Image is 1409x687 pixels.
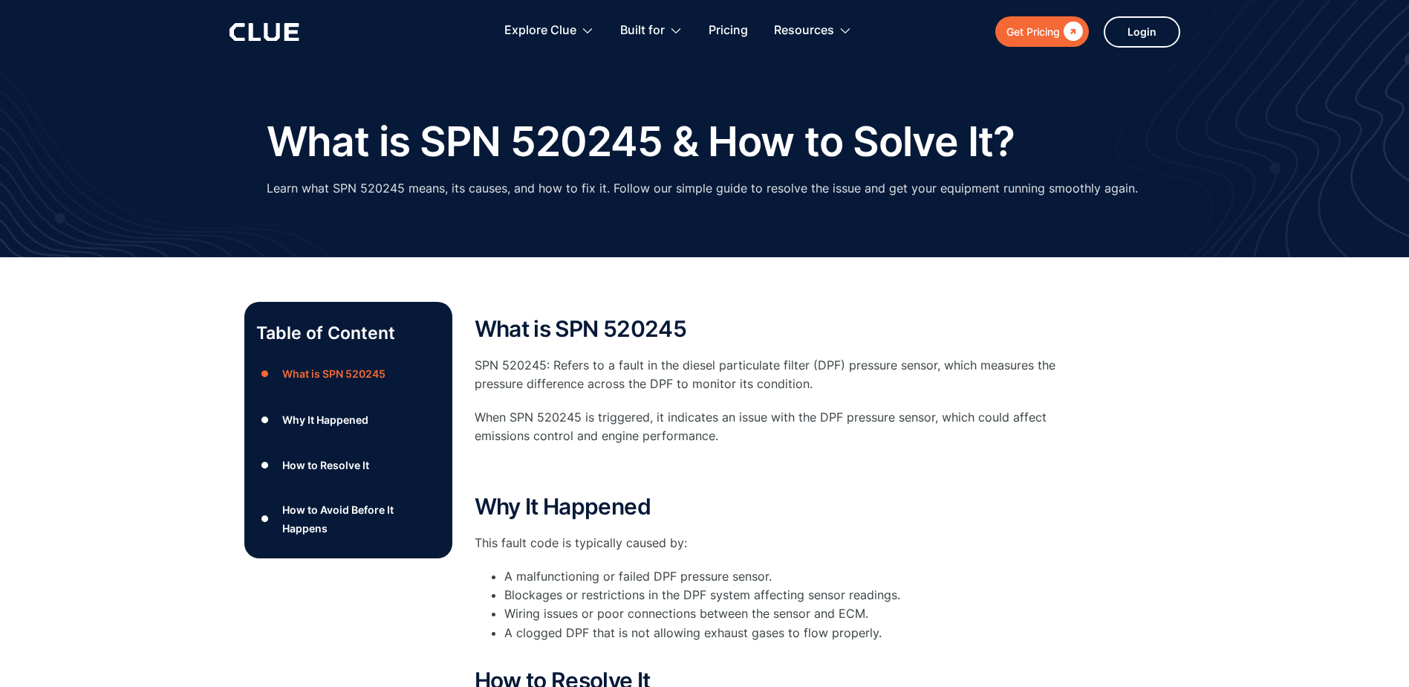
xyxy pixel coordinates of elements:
div: How to Avoid Before It Happens [282,500,440,538]
div: ● [256,454,274,477]
li: A clogged DPF that is not allowing exhaust gases to flow properly. [504,624,1069,661]
div: How to Resolve It [282,456,369,474]
div: Resources [774,7,852,54]
div: Get Pricing [1006,22,1060,41]
div: ● [256,363,274,385]
h1: What is SPN 520245 & How to Solve It? [267,119,1015,164]
p: Table of Content [256,321,440,345]
h2: Why It Happened [475,494,1069,519]
p: When SPN 520245 is triggered, it indicates an issue with the DPF pressure sensor, which could aff... [475,408,1069,445]
li: A malfunctioning or failed DPF pressure sensor. [504,567,1069,586]
div: Explore Clue [504,7,576,54]
div: Built for [620,7,665,54]
div: Why It Happened [282,410,368,429]
a: Pricing [709,7,748,54]
li: Blockages or restrictions in the DPF system affecting sensor readings. [504,586,1069,604]
a: Login [1104,16,1180,48]
div: What is SPN 520245 [282,364,385,383]
p: Learn what SPN 520245 means, its causes, and how to fix it. Follow our simple guide to resolve th... [267,179,1138,198]
div: Explore Clue [504,7,594,54]
a: ●What is SPN 520245 [256,363,440,385]
a: Get Pricing [995,16,1089,47]
div: Built for [620,7,683,54]
li: Wiring issues or poor connections between the sensor and ECM. [504,604,1069,623]
div:  [1060,22,1083,41]
div: ● [256,508,274,530]
a: ●How to Resolve It [256,454,440,477]
a: ●How to Avoid Before It Happens [256,500,440,538]
a: ●Why It Happened [256,408,440,430]
p: SPN 520245: Refers to a fault in the diesel particulate filter (DPF) pressure sensor, which measu... [475,356,1069,393]
p: This fault code is typically caused by: [475,534,1069,552]
div: ● [256,408,274,430]
p: ‍ [475,461,1069,480]
div: Resources [774,7,834,54]
h2: What is SPN 520245 [475,317,1069,341]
